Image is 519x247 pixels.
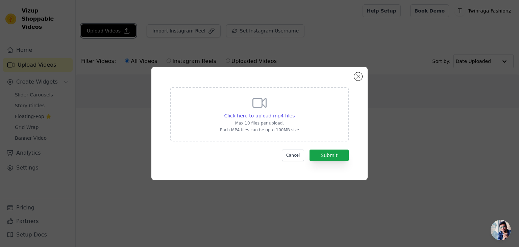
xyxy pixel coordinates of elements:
a: Open chat [491,220,511,240]
button: Cancel [282,150,304,161]
p: Max 10 files per upload. [220,120,299,126]
button: Submit [310,150,349,161]
p: Each MP4 files can be upto 100MB size [220,127,299,133]
span: Click here to upload mp4 files [224,113,295,118]
button: Close modal [354,72,362,81]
